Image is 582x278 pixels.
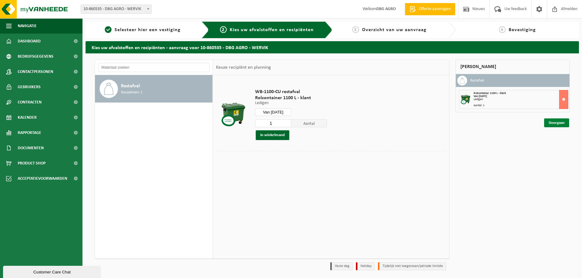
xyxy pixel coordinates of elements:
span: 10-860535 - DBG AGRO - WERVIK [81,5,151,13]
span: Contactpersonen [18,64,53,79]
span: Restafval [121,82,140,90]
span: Kalender [18,110,37,125]
span: 3 [352,26,359,33]
li: Vaste dag [330,262,353,270]
span: Navigatie [18,18,37,34]
li: Tijdelijk niet toegestaan/période limitée [378,262,446,270]
input: Materiaal zoeken [98,63,210,72]
span: Recipiënten: 1 [121,90,142,96]
span: Kies uw afvalstoffen en recipiënten [230,27,314,32]
span: 10-860535 - DBG AGRO - WERVIK [81,5,152,14]
iframe: chat widget [3,265,102,278]
span: Selecteer hier een vestiging [115,27,181,32]
span: Bevestiging [509,27,536,32]
span: Rolcontainer 1100 L - klant [255,95,327,101]
div: Aantal: 1 [474,104,568,107]
button: Restafval Recipiënten: 1 [95,75,213,103]
span: Gebruikers [18,79,41,95]
span: Rolcontainer 1100 L - klant [474,92,506,95]
li: Holiday [356,262,375,270]
a: Doorgaan [544,118,569,127]
strong: DBG AGRO [376,7,396,11]
span: Offerte aanvragen [417,6,452,12]
div: Keuze recipiënt en planning [213,60,274,75]
span: Bedrijfsgegevens [18,49,53,64]
span: Contracten [18,95,42,110]
span: Overzicht van uw aanvraag [362,27,426,32]
span: WB-1100-CU restafval [255,89,327,95]
input: Selecteer datum [255,108,291,116]
span: 4 [499,26,506,33]
div: [PERSON_NAME] [456,60,570,74]
span: Product Shop [18,156,46,171]
a: 1Selecteer hier een vestiging [89,26,197,34]
span: Documenten [18,140,44,156]
span: Acceptatievoorwaarden [18,171,67,186]
span: 1 [105,26,112,33]
strong: Van [DATE] [474,95,487,98]
h2: Kies uw afvalstoffen en recipiënten - aanvraag voor 10-860535 - DBG AGRO - WERVIK [86,41,579,53]
div: Ledigen [474,98,568,101]
p: Ledigen [255,101,327,105]
span: Dashboard [18,34,41,49]
span: Aantal [291,119,327,127]
span: 2 [220,26,227,33]
button: In winkelmand [256,130,289,140]
h3: Restafval [470,76,484,85]
span: Rapportage [18,125,41,140]
a: Offerte aanvragen [405,3,455,15]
